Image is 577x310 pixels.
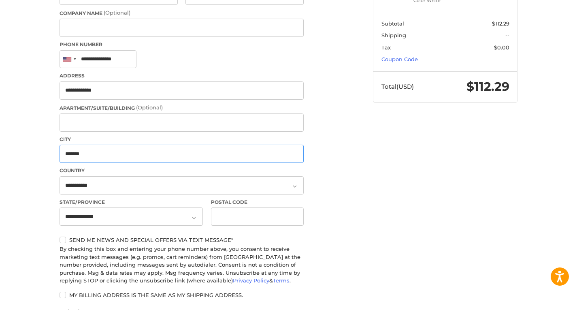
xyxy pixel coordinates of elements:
label: My billing address is the same as my shipping address. [60,292,304,298]
a: Privacy Policy [233,277,269,284]
label: Send me news and special offers via text message* [60,237,304,243]
span: $112.29 [466,79,509,94]
label: Country [60,167,304,174]
label: City [60,136,304,143]
span: Shipping [381,32,406,38]
span: Tax [381,44,391,51]
a: Coupon Code [381,56,418,62]
span: Total (USD) [381,83,414,90]
label: Address [60,72,304,79]
label: Apartment/Suite/Building [60,104,304,112]
span: -- [505,32,509,38]
a: Terms [273,277,290,284]
label: Company Name [60,9,304,17]
small: (Optional) [136,104,163,111]
span: Subtotal [381,20,404,27]
span: $0.00 [494,44,509,51]
iframe: Google Customer Reviews [510,288,577,310]
div: By checking this box and entering your phone number above, you consent to receive marketing text ... [60,245,304,285]
label: Phone Number [60,41,304,48]
label: State/Province [60,199,203,206]
span: $112.29 [492,20,509,27]
label: Postal Code [211,199,304,206]
div: United States: +1 [60,51,79,68]
small: (Optional) [104,9,130,16]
